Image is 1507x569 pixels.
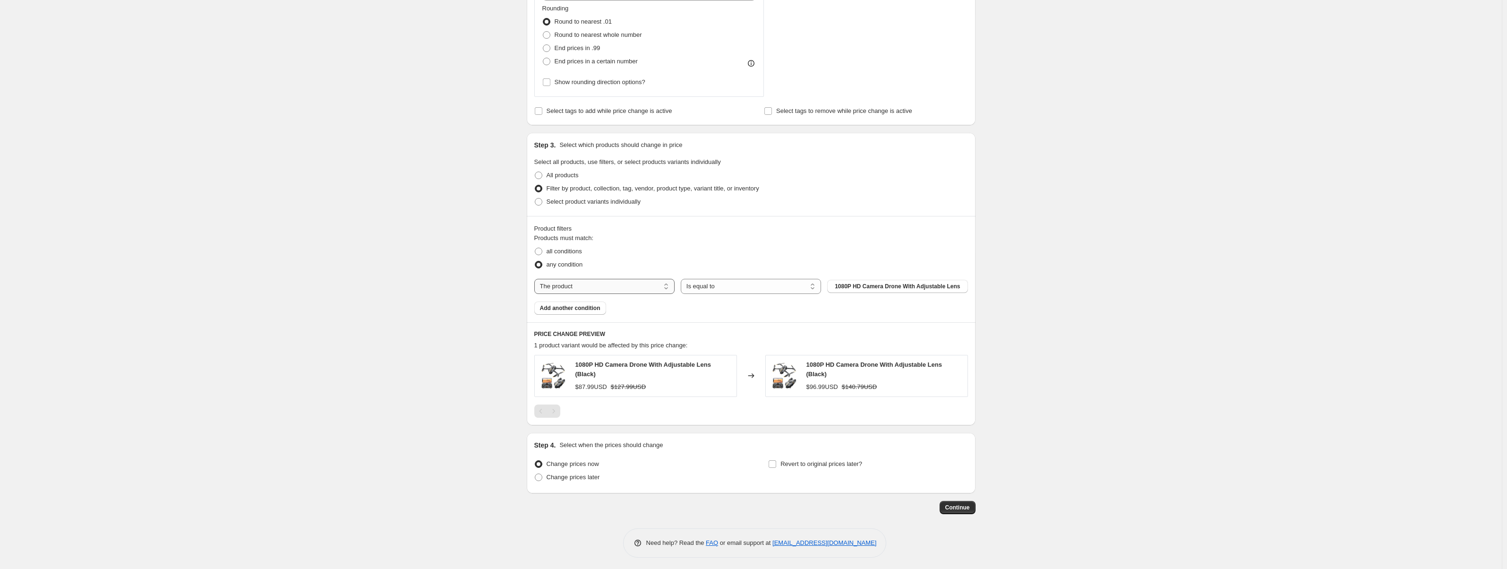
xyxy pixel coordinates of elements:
[559,440,663,450] p: Select when the prices should change
[547,248,582,255] span: all conditions
[771,362,799,390] img: 71NrenGXgPL_80x.jpg
[534,440,556,450] h2: Step 4.
[575,361,711,378] span: 1080P HD Camera Drone With Adjustable Lens (Black)
[555,78,645,86] span: Show rounding direction options?
[706,539,718,546] a: FAQ
[555,44,600,52] span: End prices in .99
[835,283,960,290] span: 1080P HD Camera Drone With Adjustable Lens
[772,539,876,546] a: [EMAIL_ADDRESS][DOMAIN_NAME]
[806,383,838,390] span: $96.99USD
[534,302,606,315] button: Add another condition
[842,383,877,390] span: $140.79USD
[611,383,646,390] span: $127.99USD
[555,58,638,65] span: End prices in a certain number
[534,234,594,241] span: Products must match:
[547,261,583,268] span: any condition
[547,185,759,192] span: Filter by product, collection, tag, vendor, product type, variant title, or inventory
[940,501,976,514] button: Continue
[547,198,641,205] span: Select product variants individually
[534,140,556,150] h2: Step 3.
[547,474,600,481] span: Change prices later
[646,539,706,546] span: Need help? Read the
[555,31,642,38] span: Round to nearest whole number
[776,107,912,114] span: Select tags to remove while price change is active
[945,504,970,511] span: Continue
[547,460,599,467] span: Change prices now
[780,460,862,467] span: Revert to original prices later?
[534,224,968,233] div: Product filters
[534,342,688,349] span: 1 product variant would be affected by this price change:
[827,280,968,293] button: 1080P HD Camera Drone With Adjustable Lens
[539,362,568,390] img: 71NrenGXgPL_80x.jpg
[534,405,560,418] nav: Pagination
[559,140,682,150] p: Select which products should change in price
[718,539,772,546] span: or email support at
[534,158,721,165] span: Select all products, use filters, or select products variants individually
[555,18,612,25] span: Round to nearest .01
[542,5,569,12] span: Rounding
[547,107,672,114] span: Select tags to add while price change is active
[540,304,600,312] span: Add another condition
[547,172,579,179] span: All products
[575,383,607,390] span: $87.99USD
[534,330,968,338] h6: PRICE CHANGE PREVIEW
[806,361,942,378] span: 1080P HD Camera Drone With Adjustable Lens (Black)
